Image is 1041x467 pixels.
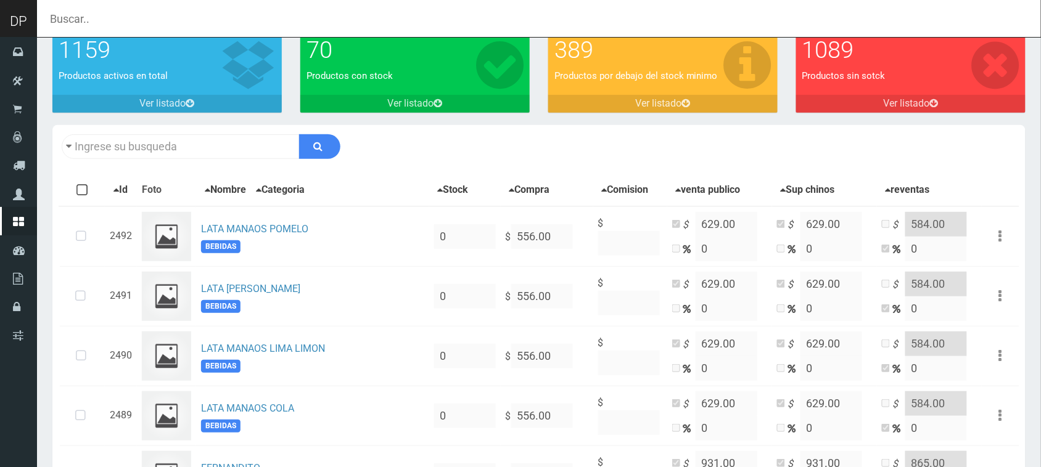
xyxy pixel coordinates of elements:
[201,343,325,354] a: LATA MANAOS LIMA LIMON
[201,223,308,235] a: LATA MANAOS POMELO
[788,278,800,292] i: $
[802,36,854,63] font: 1089
[893,278,905,292] i: $
[307,70,393,81] font: Productos con stock
[683,397,696,412] i: $
[201,240,241,253] span: BEBIDAS
[893,218,905,232] i: $
[501,326,593,386] td: $
[142,272,191,321] img: ...
[884,97,930,109] font: Ver listado
[201,300,241,313] span: BEBIDAS
[434,182,472,198] button: Stock
[201,360,241,373] span: BEBIDAS
[59,70,168,81] font: Productos activos en total
[142,331,191,381] img: ...
[683,338,696,352] i: $
[593,326,667,386] td: $
[201,182,250,198] button: Nombre
[105,266,137,326] td: 2491
[554,70,718,81] font: Productos por debajo del stock minimo
[501,386,593,445] td: $
[788,218,800,232] i: $
[201,283,300,294] a: LATA [PERSON_NAME]
[110,182,131,198] button: Id
[636,97,682,109] font: Ver listado
[593,386,667,445] td: $
[300,95,530,113] a: Ver listado
[598,182,652,198] button: Comision
[777,182,839,198] button: Sup chinos
[893,397,905,412] i: $
[882,182,934,198] button: reventas
[683,278,696,292] i: $
[142,212,191,261] img: ...
[593,266,667,326] td: $
[201,420,241,432] span: BEBIDAS
[140,97,186,109] font: Ver listado
[307,36,332,63] font: 70
[683,218,696,232] i: $
[105,386,137,445] td: 2489
[59,36,110,63] font: 1159
[252,182,308,198] button: Categoria
[52,95,282,113] a: Ver listado
[796,95,1026,113] a: Ver listado
[506,182,554,198] button: Compra
[548,95,778,113] a: Ver listado
[62,134,300,159] input: Ingrese su busqueda
[788,397,800,412] i: $
[554,36,593,63] font: 389
[593,206,667,267] td: $
[388,97,434,109] font: Ver listado
[142,391,191,441] img: ...
[672,182,744,198] button: venta publico
[788,338,800,352] i: $
[501,206,593,267] td: $
[893,338,905,352] i: $
[201,402,294,414] a: LATA MANAOS COLA
[802,70,886,81] font: Productos sin sotck
[501,266,593,326] td: $
[105,326,137,386] td: 2490
[137,174,196,206] th: Foto
[105,206,137,267] td: 2492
